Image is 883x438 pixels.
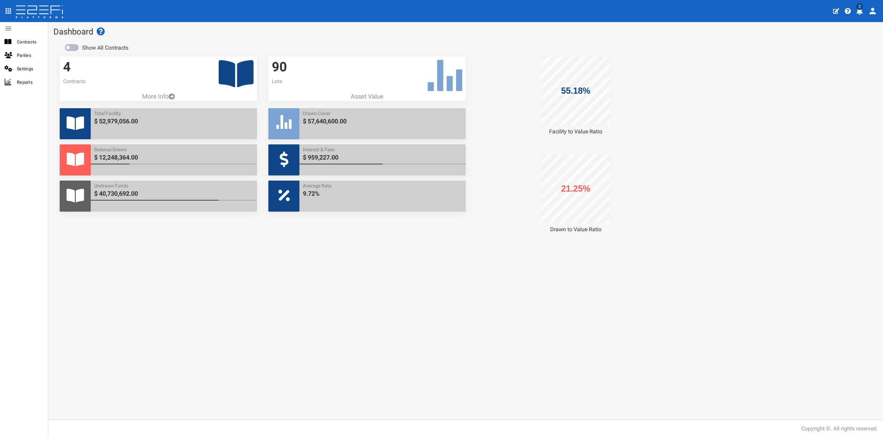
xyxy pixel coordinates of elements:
[268,92,466,101] p: Asset Value
[53,27,878,36] h1: Dashboard
[303,153,462,162] span: $ 959,227.00
[94,189,254,198] span: $ 40,730,692.00
[63,78,254,85] p: Contracts
[272,60,462,74] h3: 90
[272,78,462,85] p: Lots
[94,117,254,126] span: $ 52,979,056.00
[17,65,42,73] span: Settings
[17,78,42,86] span: Reports
[63,60,254,74] h3: 4
[94,146,254,153] span: Balance Drawn
[60,92,257,101] a: More Info
[303,189,462,198] span: 9.72%
[94,110,254,117] span: Total Facility
[17,51,42,59] span: Parties
[801,425,878,433] div: Copyright ©. All rights reserved.
[477,128,674,136] div: Facility to Value Ratio
[303,110,462,117] span: Drawn Cover
[303,117,462,126] span: $ 57,640,600.00
[477,226,674,234] div: Drawn to Value Ratio
[94,182,254,189] span: Undrawn Funds
[17,38,42,46] span: Contracts
[94,153,254,162] span: $ 12,248,364.00
[82,44,128,52] label: Show All Contracts
[303,146,462,153] span: Interest & Fees
[303,182,462,189] span: Average Rate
